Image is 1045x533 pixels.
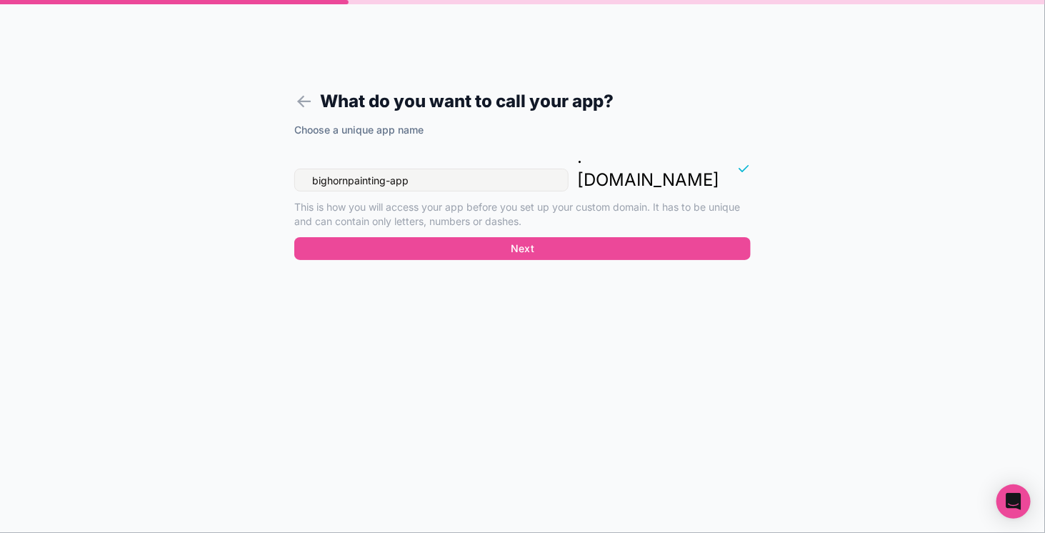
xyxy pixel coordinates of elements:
[294,200,751,229] p: This is how you will access your app before you set up your custom domain. It has to be unique an...
[996,484,1031,519] div: Open Intercom Messenger
[577,146,719,191] p: . [DOMAIN_NAME]
[294,89,751,114] h1: What do you want to call your app?
[294,169,569,191] input: bighornpainting
[294,237,751,260] button: Next
[294,123,424,137] label: Choose a unique app name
